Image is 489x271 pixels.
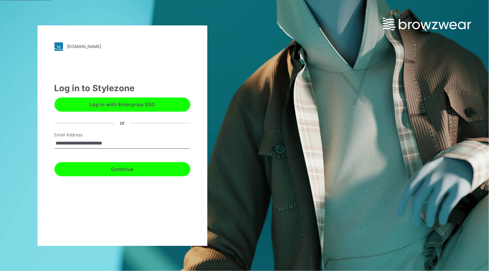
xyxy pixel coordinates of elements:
[54,98,190,112] button: Log in with Enterprise SSO
[54,82,190,95] div: Log in to Stylezone
[383,18,471,30] img: browzwear-logo.73288ffb.svg
[114,119,130,127] div: or
[54,42,63,51] img: svg+xml;base64,PHN2ZyB3aWR0aD0iMjgiIGhlaWdodD0iMjgiIHZpZXdCb3g9IjAgMCAyOCAyOCIgZmlsbD0ibm9uZSIgeG...
[54,42,190,51] a: [DOMAIN_NAME]
[54,132,104,138] label: Email Address
[54,162,190,176] button: Continue
[67,44,102,49] div: [DOMAIN_NAME]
